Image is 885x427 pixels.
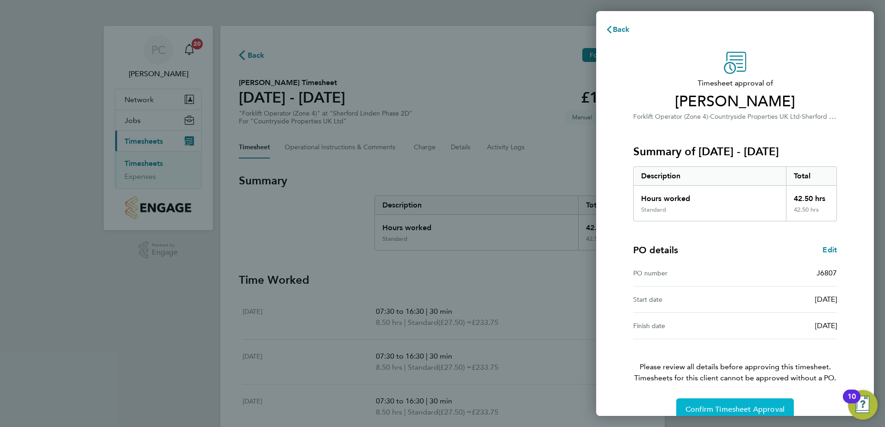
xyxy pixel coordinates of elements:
[786,186,837,206] div: 42.50 hrs
[634,186,786,206] div: Hours worked
[596,20,639,39] button: Back
[735,294,837,305] div: [DATE]
[823,244,837,256] a: Edit
[633,244,678,256] h4: PO details
[786,206,837,221] div: 42.50 hrs
[633,78,837,89] span: Timesheet approval of
[633,268,735,279] div: PO number
[816,268,837,277] span: J6807
[786,167,837,185] div: Total
[633,294,735,305] div: Start date
[848,396,856,409] div: 10
[802,112,878,121] span: Sherford Linden Phase 2D
[613,25,630,34] span: Back
[633,166,837,221] div: Summary of 18 - 24 Aug 2025
[622,339,848,384] p: Please review all details before approving this timesheet.
[848,390,878,420] button: Open Resource Center, 10 new notifications
[633,92,837,111] span: [PERSON_NAME]
[676,398,794,421] button: Confirm Timesheet Approval
[710,113,800,121] span: Countryside Properties UK Ltd
[735,320,837,331] div: [DATE]
[633,144,837,159] h3: Summary of [DATE] - [DATE]
[800,113,802,121] span: ·
[686,405,785,414] span: Confirm Timesheet Approval
[633,113,708,121] span: Forklift Operator (Zone 4)
[641,206,666,213] div: Standard
[634,167,786,185] div: Description
[708,113,710,121] span: ·
[823,245,837,254] span: Edit
[622,372,848,384] span: Timesheets for this client cannot be approved without a PO.
[633,320,735,331] div: Finish date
